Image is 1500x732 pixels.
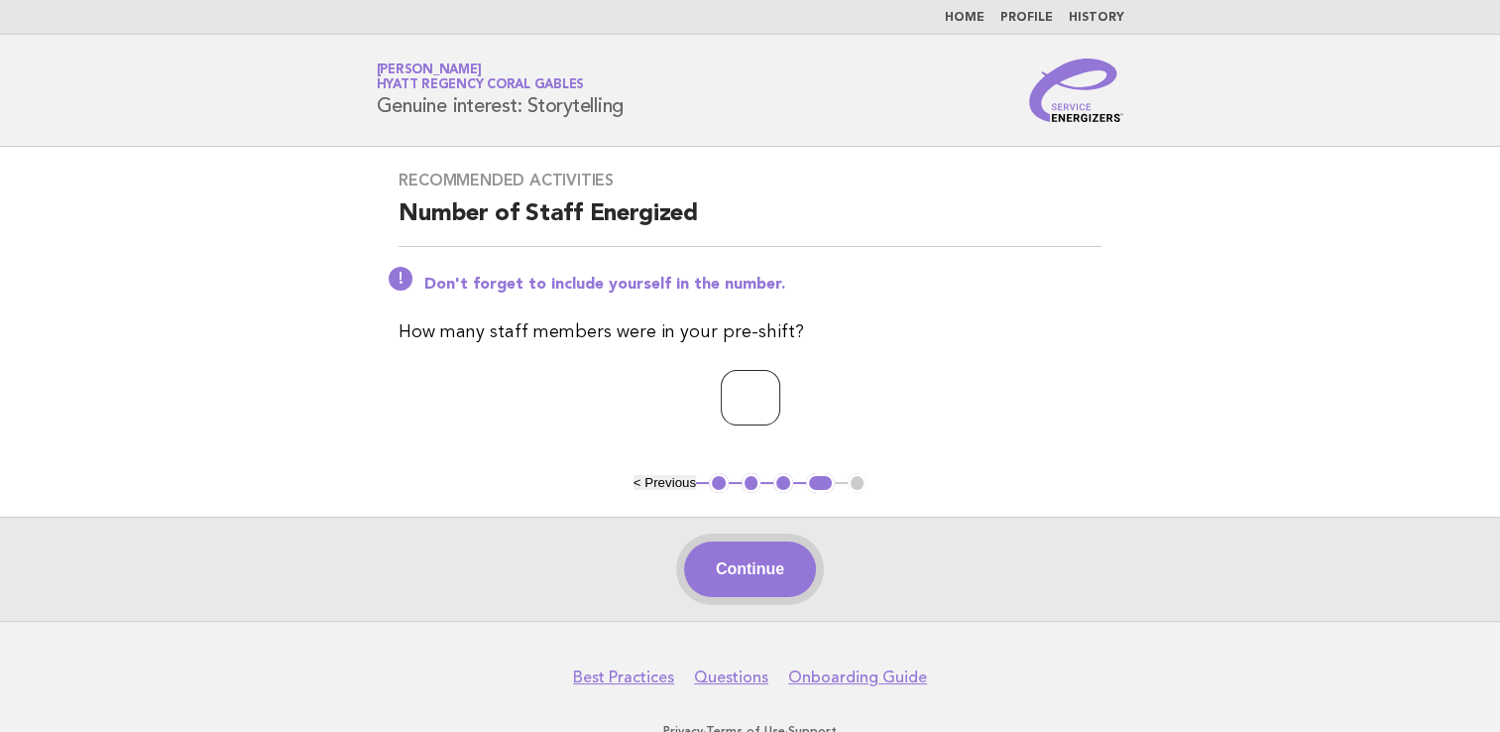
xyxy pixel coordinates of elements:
[788,668,927,687] a: Onboarding Guide
[773,473,793,493] button: 3
[573,668,674,687] a: Best Practices
[377,64,625,116] h1: Genuine interest: Storytelling
[709,473,729,493] button: 1
[694,668,768,687] a: Questions
[399,198,1101,247] h2: Number of Staff Energized
[1000,12,1053,24] a: Profile
[377,63,585,91] a: [PERSON_NAME]Hyatt Regency Coral Gables
[945,12,984,24] a: Home
[634,475,696,490] button: < Previous
[806,473,835,493] button: 4
[684,542,816,597] button: Continue
[399,318,1101,346] p: How many staff members were in your pre-shift?
[399,171,1101,190] h3: Recommended activities
[1069,12,1124,24] a: History
[742,473,761,493] button: 2
[377,79,585,92] span: Hyatt Regency Coral Gables
[424,275,1101,295] p: Don't forget to include yourself in the number.
[1029,59,1124,122] img: Service Energizers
